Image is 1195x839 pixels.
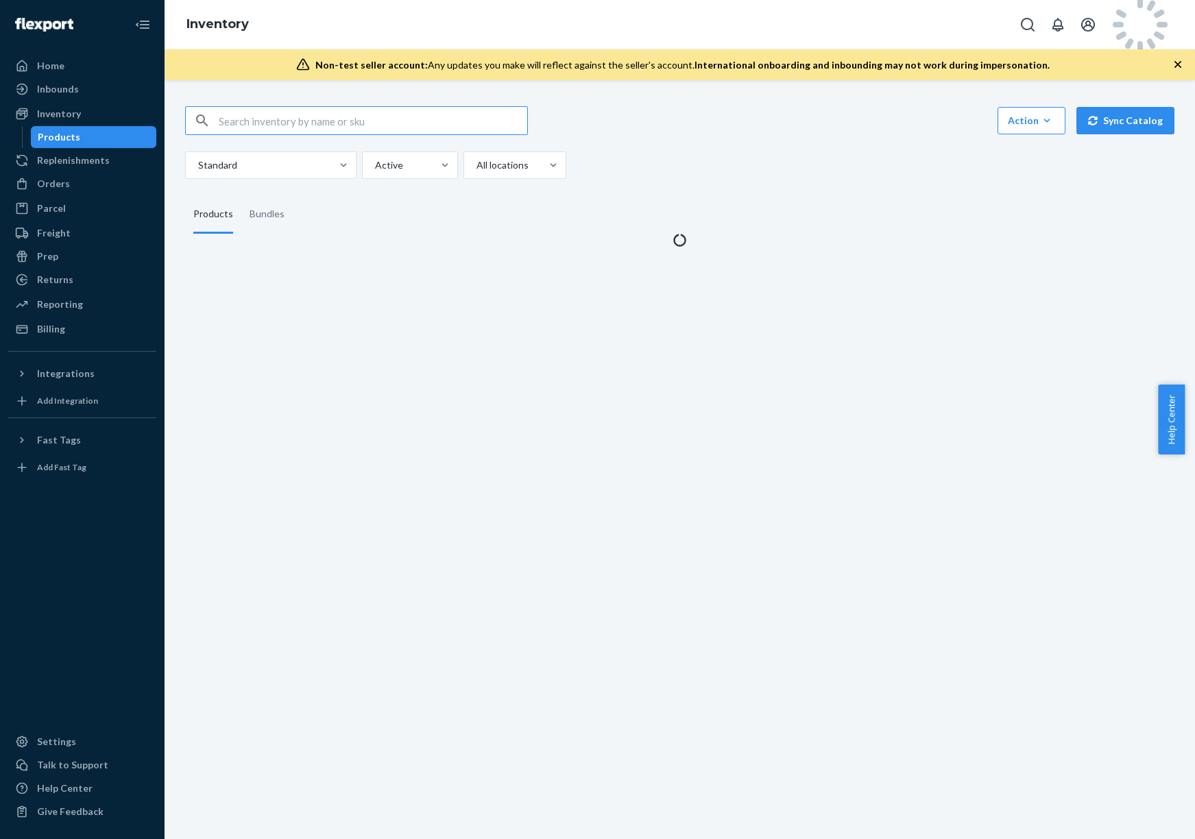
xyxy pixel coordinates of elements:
a: Inbounds [8,78,156,100]
div: Talk to Support [37,758,108,772]
a: Freight [8,222,156,244]
div: Products [38,130,80,144]
a: Billing [8,318,156,340]
div: Orders [37,177,70,191]
div: Products [193,195,233,234]
button: Help Center [1158,385,1185,454]
a: Inventory [186,16,249,32]
div: Home [37,59,64,73]
div: Replenishments [37,154,110,167]
span: International onboarding and inbounding may not work during impersonation. [695,59,1050,71]
div: Parcel [37,202,66,215]
a: Help Center [8,777,156,799]
img: Flexport logo [15,18,73,32]
a: Reporting [8,293,156,315]
button: Talk to Support [8,754,156,776]
a: Replenishments [8,149,156,171]
button: Open notifications [1044,11,1072,38]
a: Orders [8,173,156,195]
button: Open Search Box [1014,11,1041,38]
div: Give Feedback [37,805,104,818]
button: Give Feedback [8,801,156,823]
a: Home [8,55,156,77]
div: Add Fast Tag [37,461,86,473]
ol: breadcrumbs [176,5,260,45]
div: Inventory [37,107,81,121]
a: Products [31,126,157,148]
div: Any updates you make will reflect against the seller's account. [315,58,1050,72]
a: Prep [8,245,156,267]
div: Help Center [37,781,93,795]
a: Inventory [8,103,156,125]
a: Add Fast Tag [8,457,156,478]
div: Inbounds [37,82,79,96]
div: Action [1008,114,1055,127]
span: Non-test seller account: [315,59,428,71]
div: Returns [37,273,73,287]
button: Integrations [8,363,156,385]
button: Fast Tags [8,429,156,451]
button: Open account menu [1074,11,1102,38]
input: Search inventory by name or sku [219,107,527,134]
div: Billing [37,322,65,336]
a: Returns [8,269,156,291]
div: Integrations [37,367,95,380]
a: Parcel [8,197,156,219]
button: Close Navigation [129,11,156,38]
div: Add Integration [37,395,98,406]
a: Settings [8,731,156,753]
div: Fast Tags [37,433,81,447]
button: Action [998,107,1065,134]
input: Active [374,158,375,172]
input: Standard [197,158,198,172]
div: Reporting [37,297,83,311]
div: Freight [37,226,71,240]
div: Prep [37,250,58,263]
input: All locations [475,158,476,172]
div: Settings [37,735,76,749]
a: Add Integration [8,390,156,412]
div: Bundles [250,195,285,234]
